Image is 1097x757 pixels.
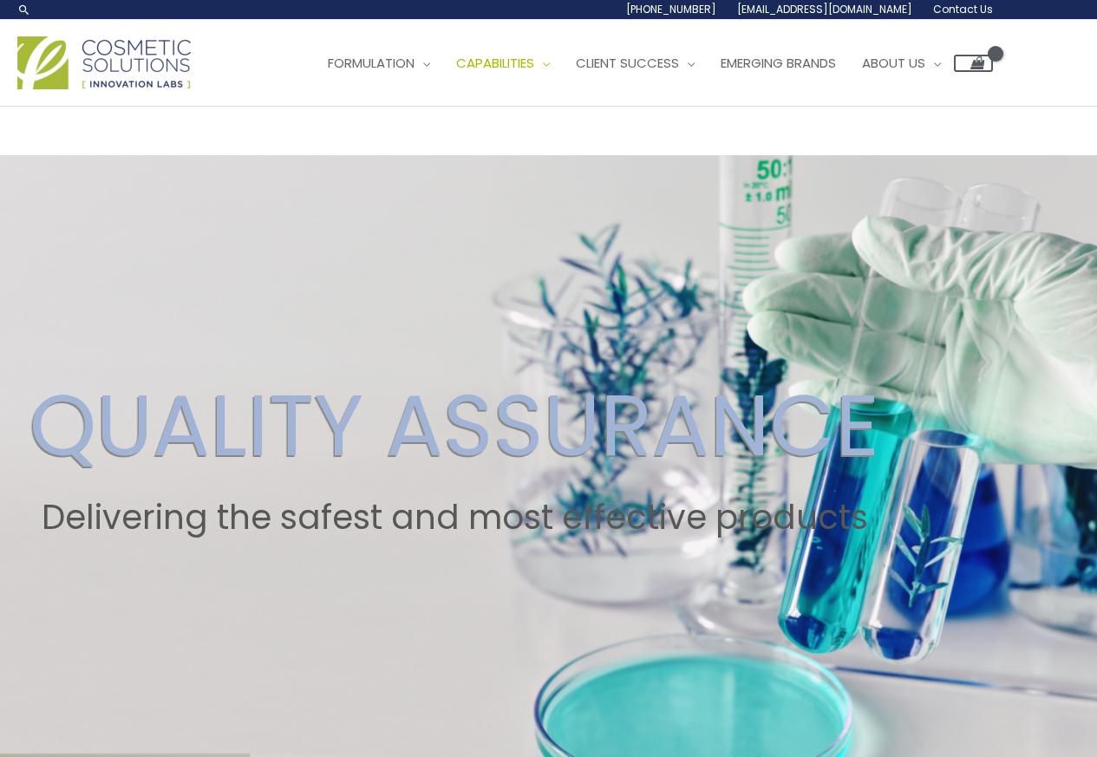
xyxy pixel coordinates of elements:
[29,498,879,538] h2: Delivering the safest and most effective products
[576,54,679,72] span: Client Success
[862,54,925,72] span: About Us
[443,37,563,89] a: Capabilities
[626,2,716,16] span: [PHONE_NUMBER]
[456,54,534,72] span: Capabilities
[721,54,836,72] span: Emerging Brands
[328,54,415,72] span: Formulation
[849,37,954,89] a: About Us
[17,36,191,89] img: Cosmetic Solutions Logo
[17,3,31,16] a: Search icon link
[708,37,849,89] a: Emerging Brands
[29,375,879,477] h2: QUALITY ASSURANCE
[315,37,443,89] a: Formulation
[302,37,993,89] nav: Site Navigation
[954,55,993,72] a: View Shopping Cart, empty
[737,2,912,16] span: [EMAIL_ADDRESS][DOMAIN_NAME]
[563,37,708,89] a: Client Success
[933,2,993,16] span: Contact Us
